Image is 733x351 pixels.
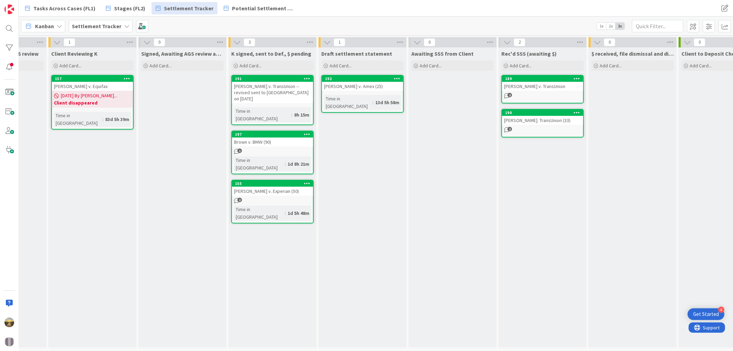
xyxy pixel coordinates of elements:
div: [PERSON_NAME] v. Experian (50) [232,187,313,196]
a: Settlement Tracker [152,2,218,14]
span: : [285,160,286,168]
span: 2 [508,93,512,97]
a: 191[PERSON_NAME] v. TransUnion -- revised sent to [GEOGRAPHIC_DATA] on [DATE]Time in [GEOGRAPHIC_... [231,75,314,125]
div: 4 [718,307,724,313]
span: 1x [597,23,606,30]
span: Add Card... [510,63,532,69]
div: 190[PERSON_NAME]. TransUnion (33) [502,110,583,125]
span: 2 [508,127,512,131]
a: Stages (FL2) [102,2,149,14]
div: 1d 5h 48m [286,209,311,217]
div: 83d 5h 39m [103,116,131,123]
span: : [291,111,292,119]
span: 0 [424,38,435,46]
span: Add Card... [600,63,622,69]
img: Visit kanbanzone.com [4,4,14,14]
span: : [373,99,374,106]
div: 192 [325,76,403,81]
span: 3 [244,38,255,46]
span: 0 [604,38,615,46]
span: 1 [237,149,242,153]
span: Client Reviewing K [51,50,98,57]
span: 3x [615,23,625,30]
a: 157[PERSON_NAME] v. Equifax[DATE] By [PERSON_NAME]...Client disappearedTime in [GEOGRAPHIC_DATA]:... [51,75,134,130]
div: Time in [GEOGRAPHIC_DATA] [324,95,373,110]
span: : [102,116,103,123]
span: Tasks Across Cases (FL1) [33,4,96,12]
div: Get Started [693,311,719,318]
span: Add Card... [149,63,171,69]
div: 191 [235,76,313,81]
span: Stages (FL2) [114,4,145,12]
div: 189 [505,76,583,81]
span: 0 [154,38,165,46]
span: K signed, sent to Def., $ pending [231,50,311,57]
span: 1 [334,38,345,46]
b: Client disappeared [54,99,131,106]
div: Time in [GEOGRAPHIC_DATA] [234,206,285,221]
span: Awaiting SSS from Client [411,50,474,57]
span: 2 [237,198,242,202]
div: 191 [232,76,313,82]
div: [PERSON_NAME] v. TransUnion [502,82,583,91]
div: [PERSON_NAME] v. Amex (25) [322,82,403,91]
b: Settlement Tracker [72,23,121,30]
a: Tasks Across Cases (FL1) [21,2,100,14]
span: Signed, Awaiting AGS review and return to Defendant [141,50,224,57]
a: 189[PERSON_NAME] v. TransUnion [501,75,584,103]
div: 157[PERSON_NAME] v. Equifax [52,76,133,91]
a: 197Brown v. BMW (90)Time in [GEOGRAPHIC_DATA]:1d 8h 21m [231,131,314,174]
span: Add Card... [59,63,81,69]
div: 191[PERSON_NAME] v. TransUnion -- revised sent to [GEOGRAPHIC_DATA] on [DATE] [232,76,313,103]
div: 8h 15m [292,111,311,119]
span: Rec'd SSS (awaiting $) [501,50,557,57]
div: 197 [235,132,313,137]
div: Brown v. BMW (90) [232,138,313,146]
span: Add Card... [330,63,352,69]
div: Time in [GEOGRAPHIC_DATA] [234,156,285,172]
div: 155 [235,181,313,186]
div: 1d 8h 21m [286,160,311,168]
span: : [285,209,286,217]
div: 192 [322,76,403,82]
span: [DATE] By [PERSON_NAME]... [61,92,117,99]
div: 13d 5h 58m [374,99,401,106]
span: Add Card... [420,63,442,69]
div: 197 [232,131,313,138]
div: [PERSON_NAME]. TransUnion (33) [502,116,583,125]
div: 190 [505,110,583,115]
div: 189[PERSON_NAME] v. TransUnion [502,76,583,91]
div: 190 [502,110,583,116]
a: 155[PERSON_NAME] v. Experian (50)Time in [GEOGRAPHIC_DATA]:1d 5h 48m [231,180,314,223]
span: Add Card... [690,63,712,69]
div: 155[PERSON_NAME] v. Experian (50) [232,180,313,196]
span: 2x [606,23,615,30]
span: Add Card... [240,63,262,69]
div: 189 [502,76,583,82]
div: 157 [55,76,133,81]
div: [PERSON_NAME] v. TransUnion -- revised sent to [GEOGRAPHIC_DATA] on [DATE] [232,82,313,103]
div: Time in [GEOGRAPHIC_DATA] [54,112,102,127]
div: 192[PERSON_NAME] v. Amex (25) [322,76,403,91]
span: Potential Settlement (Discussions) [232,4,295,12]
input: Quick Filter... [632,20,684,32]
a: Potential Settlement (Discussions) [220,2,299,14]
img: avatar [4,337,14,347]
span: 2 [514,38,525,46]
span: $ received, file dismissal and distribute $ [591,50,674,57]
span: Draft settlement statement [321,50,392,57]
div: 197Brown v. BMW (90) [232,131,313,146]
div: Time in [GEOGRAPHIC_DATA] [234,107,291,122]
span: 0 [694,38,706,46]
div: 155 [232,180,313,187]
div: Open Get Started checklist, remaining modules: 4 [688,308,724,320]
span: Support [14,1,31,9]
a: 190[PERSON_NAME]. TransUnion (33) [501,109,584,138]
div: [PERSON_NAME] v. Equifax [52,82,133,91]
span: Kanban [35,22,54,30]
a: 192[PERSON_NAME] v. Amex (25)Time in [GEOGRAPHIC_DATA]:13d 5h 58m [321,75,404,113]
span: Settlement Tracker [164,4,213,12]
span: 1 [64,38,75,46]
img: AS [4,318,14,327]
div: 157 [52,76,133,82]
